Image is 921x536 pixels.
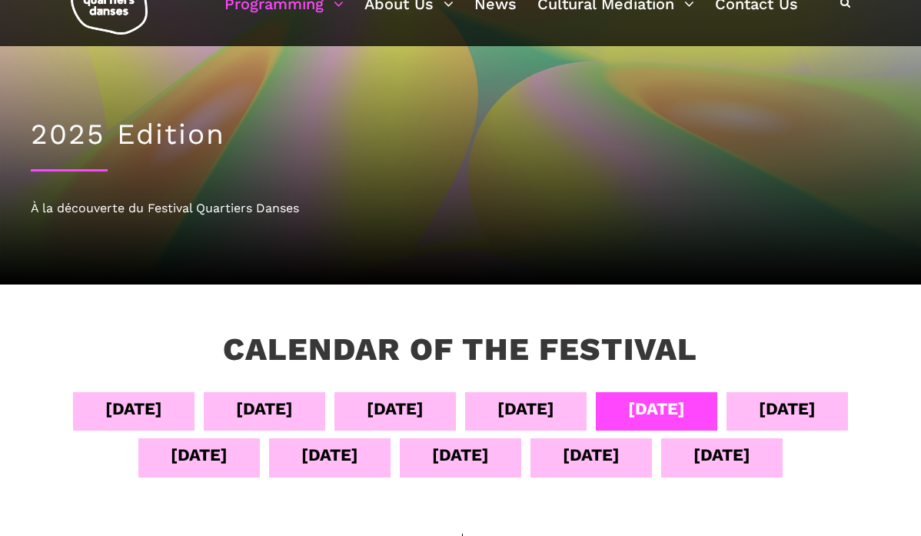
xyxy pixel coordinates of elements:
[497,395,554,422] div: [DATE]
[236,395,293,422] div: [DATE]
[301,441,358,468] div: [DATE]
[367,395,424,422] div: [DATE]
[31,118,890,151] h1: 2025 Edition
[628,395,685,422] div: [DATE]
[432,441,489,468] div: [DATE]
[105,395,162,422] div: [DATE]
[563,441,620,468] div: [DATE]
[759,395,816,422] div: [DATE]
[223,331,697,369] h3: Calendar of the Festival
[171,441,228,468] div: [DATE]
[31,198,890,218] div: À la découverte du Festival Quartiers Danses
[693,441,750,468] div: [DATE]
